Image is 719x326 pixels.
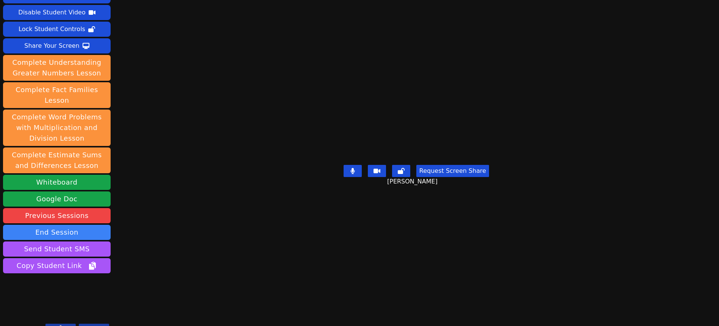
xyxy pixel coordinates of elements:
button: Copy Student Link [3,258,111,273]
button: Complete Estimate Sums and Differences Lesson [3,147,111,173]
span: [PERSON_NAME] [387,177,439,186]
button: Complete Understanding Greater Numbers Lesson [3,55,111,81]
button: Request Screen Share [416,165,489,177]
button: Complete Fact Families Lesson [3,82,111,108]
a: Previous Sessions [3,208,111,223]
button: Disable Student Video [3,5,111,20]
div: Share Your Screen [24,40,80,52]
button: Whiteboard [3,175,111,190]
span: Copy Student Link [17,260,97,271]
button: Complete Word Problems with Multiplication and Division Lesson [3,110,111,146]
div: Disable Student Video [18,6,85,19]
button: End Session [3,225,111,240]
button: Share Your Screen [3,38,111,53]
div: Lock Student Controls [19,23,85,35]
button: Send Student SMS [3,241,111,257]
button: Lock Student Controls [3,22,111,37]
a: Google Doc [3,191,111,207]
